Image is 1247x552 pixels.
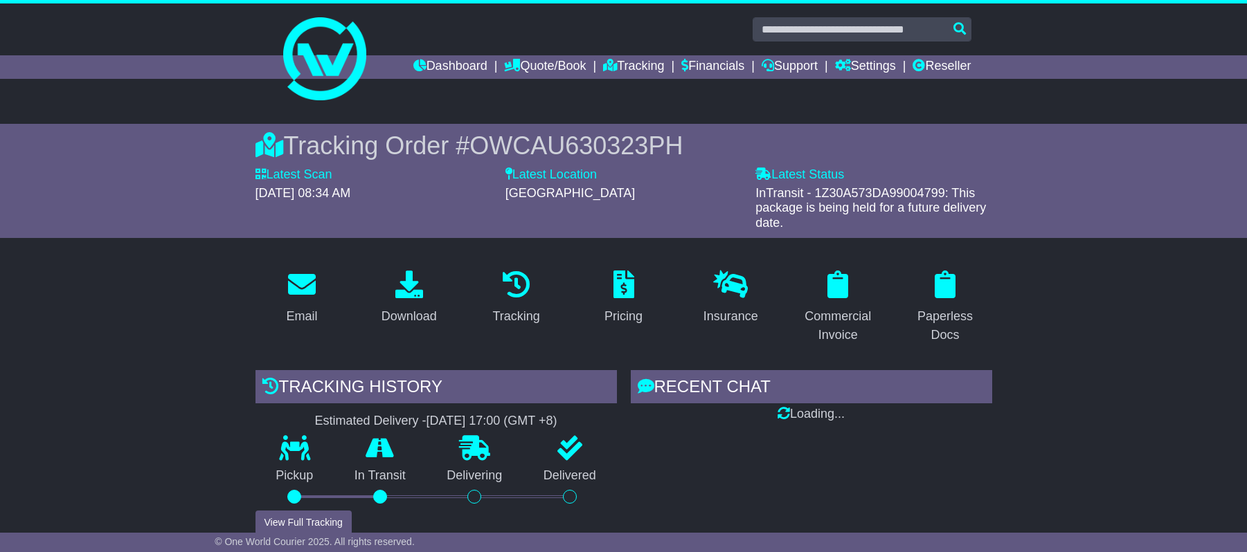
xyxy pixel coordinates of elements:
div: RECENT CHAT [631,370,992,407]
div: Estimated Delivery - [255,414,617,429]
a: Support [762,55,818,79]
a: Quote/Book [504,55,586,79]
div: Email [286,307,317,326]
a: Pricing [595,266,652,331]
span: [DATE] 08:34 AM [255,186,351,200]
div: Insurance [703,307,758,326]
p: Delivered [523,468,617,484]
span: InTransit - 1Z30A573DA99004799: This package is being held for a future delivery date. [755,186,986,230]
a: Download [373,266,446,331]
a: Financials [681,55,744,79]
div: Tracking Order # [255,131,992,160]
p: Pickup [255,468,334,484]
div: [DATE] 17:00 (GMT +8) [427,414,557,429]
span: OWCAU630323PH [469,131,683,160]
div: Download [382,307,437,326]
div: Tracking history [255,370,617,407]
p: In Transit [334,468,427,484]
div: Pricing [604,307,643,326]
div: Paperless Docs [908,307,983,344]
a: Settings [835,55,896,79]
button: View Full Tracking [255,510,352,535]
div: Loading... [631,407,992,422]
span: © One World Courier 2025. All rights reserved. [215,536,415,547]
a: Tracking [603,55,664,79]
a: Commercial Invoice [791,266,885,349]
p: Delivering [427,468,523,484]
a: Email [277,266,326,331]
div: Tracking [492,307,539,326]
a: Insurance [694,266,767,331]
div: Commercial Invoice [800,307,876,344]
a: Dashboard [413,55,487,79]
a: Reseller [913,55,971,79]
a: Tracking [483,266,548,331]
label: Latest Location [505,167,597,183]
label: Latest Scan [255,167,332,183]
label: Latest Status [755,167,844,183]
span: [GEOGRAPHIC_DATA] [505,186,635,200]
a: Paperless Docs [899,266,992,349]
